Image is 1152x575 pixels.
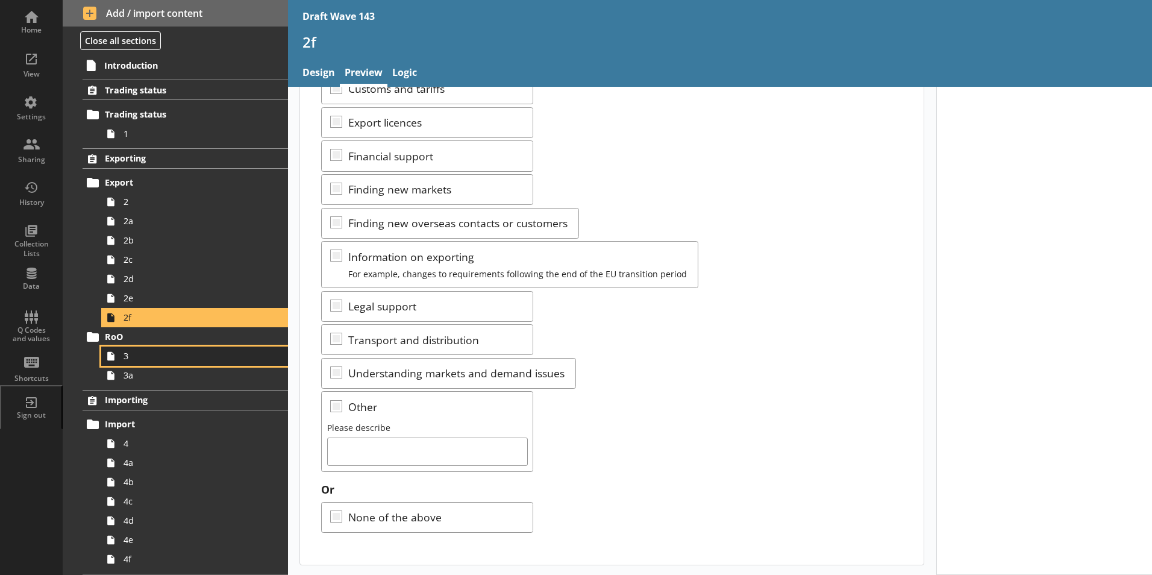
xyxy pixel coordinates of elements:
a: Trading status [83,80,288,100]
li: RoO33a [88,327,288,385]
span: 4 [124,438,257,449]
div: View [10,69,52,79]
a: 4f [101,550,288,569]
span: RoO [105,331,252,342]
span: 3 [124,350,257,362]
h1: 2f [302,33,1138,51]
span: Add / import content [83,7,268,20]
li: Export22a2b2c2d2e2f [88,173,288,327]
li: Trading statusTrading status1 [63,80,288,143]
span: Trading status [105,108,252,120]
a: 4 [101,434,288,453]
a: Import [83,415,288,434]
span: 4f [124,553,257,565]
a: 3 [101,347,288,366]
span: Exporting [105,152,252,164]
a: 2c [101,250,288,269]
li: Import44a4b4c4d4e4f [88,415,288,569]
div: Sign out [10,410,52,420]
a: Logic [387,61,422,87]
a: Preview [340,61,387,87]
span: 2f [124,312,257,323]
span: 1 [124,128,257,139]
li: ImportingImport44a4b4c4d4e4f [63,390,288,569]
a: 4d [101,511,288,530]
a: 1 [101,124,288,143]
a: 2b [101,231,288,250]
a: 2d [101,269,288,289]
span: 2e [124,292,257,304]
button: Close all sections [80,31,161,50]
a: Export [83,173,288,192]
a: Design [298,61,340,87]
span: 4e [124,534,257,545]
a: 4e [101,530,288,550]
div: Home [10,25,52,35]
span: 4d [124,515,257,526]
span: 3a [124,369,257,381]
span: 4b [124,476,257,488]
a: Exporting [83,148,288,169]
a: 3a [101,366,288,385]
div: Q Codes and values [10,326,52,344]
span: Introduction [104,60,252,71]
span: 2c [124,254,257,265]
a: 4a [101,453,288,473]
span: Export [105,177,252,188]
span: 4a [124,457,257,468]
span: 2d [124,273,257,284]
div: Collection Lists [10,239,52,258]
div: Shortcuts [10,374,52,383]
a: 2a [101,212,288,231]
span: 2b [124,234,257,246]
a: 2 [101,192,288,212]
div: History [10,198,52,207]
a: RoO [83,327,288,347]
a: 4c [101,492,288,511]
a: Introduction [82,55,288,75]
span: Importing [105,394,252,406]
div: Settings [10,112,52,122]
a: 4b [101,473,288,492]
li: Trading status1 [88,105,288,143]
span: 4c [124,495,257,507]
div: Data [10,281,52,291]
div: Sharing [10,155,52,165]
span: 2a [124,215,257,227]
span: Trading status [105,84,252,96]
div: Draft Wave 143 [302,10,375,23]
a: 2e [101,289,288,308]
li: ExportingExport22a2b2c2d2e2fRoO33a [63,148,288,385]
span: Import [105,418,252,430]
a: Importing [83,390,288,410]
a: Trading status [83,105,288,124]
a: 2f [101,308,288,327]
span: 2 [124,196,257,207]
